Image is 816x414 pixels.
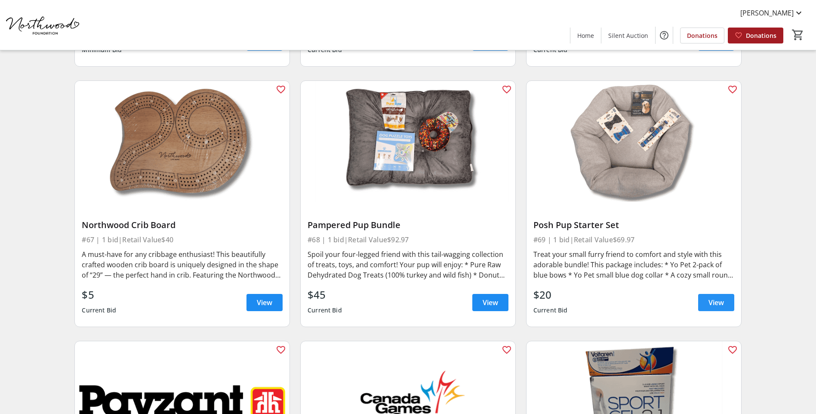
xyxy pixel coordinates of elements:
[301,81,515,202] img: Pampered Pup Bundle
[257,297,272,308] span: View
[656,27,673,44] button: Help
[502,345,512,355] mat-icon: favorite_outline
[82,249,283,280] div: A must-have for any cribbage enthusiast! This beautifully crafted wooden crib board is uniquely d...
[790,27,806,43] button: Cart
[527,81,741,202] img: Posh Pup Starter Set
[308,220,508,230] div: Pampered Pup Bundle
[746,31,776,40] span: Donations
[728,28,783,43] a: Donations
[82,220,283,230] div: Northwood Crib Board
[577,31,594,40] span: Home
[276,84,286,95] mat-icon: favorite_outline
[680,28,724,43] a: Donations
[5,3,82,46] img: Northwood Foundation's Logo
[533,249,734,280] div: Treat your small furry friend to comfort and style with this adorable bundle! This package includ...
[687,31,717,40] span: Donations
[308,234,508,246] div: #68 | 1 bid | Retail Value $92.97
[308,287,342,303] div: $45
[570,28,601,43] a: Home
[698,34,734,51] a: View
[308,249,508,280] div: Spoil your four-legged friend with this tail-wagging collection of treats, toys, and comfort! You...
[246,34,283,51] a: View
[608,31,648,40] span: Silent Auction
[727,84,738,95] mat-icon: favorite_outline
[727,345,738,355] mat-icon: favorite_outline
[472,294,508,311] a: View
[472,34,508,51] a: View
[246,294,283,311] a: View
[601,28,655,43] a: Silent Auction
[276,345,286,355] mat-icon: favorite_outline
[82,234,283,246] div: #67 | 1 bid | Retail Value $40
[708,297,724,308] span: View
[533,234,734,246] div: #69 | 1 bid | Retail Value $69.97
[82,303,116,318] div: Current Bid
[533,220,734,230] div: Posh Pup Starter Set
[733,6,811,20] button: [PERSON_NAME]
[483,297,498,308] span: View
[75,81,289,202] img: Northwood Crib Board
[308,303,342,318] div: Current Bid
[533,287,568,303] div: $20
[533,303,568,318] div: Current Bid
[502,84,512,95] mat-icon: favorite_outline
[82,287,116,303] div: $5
[740,8,794,18] span: [PERSON_NAME]
[698,294,734,311] a: View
